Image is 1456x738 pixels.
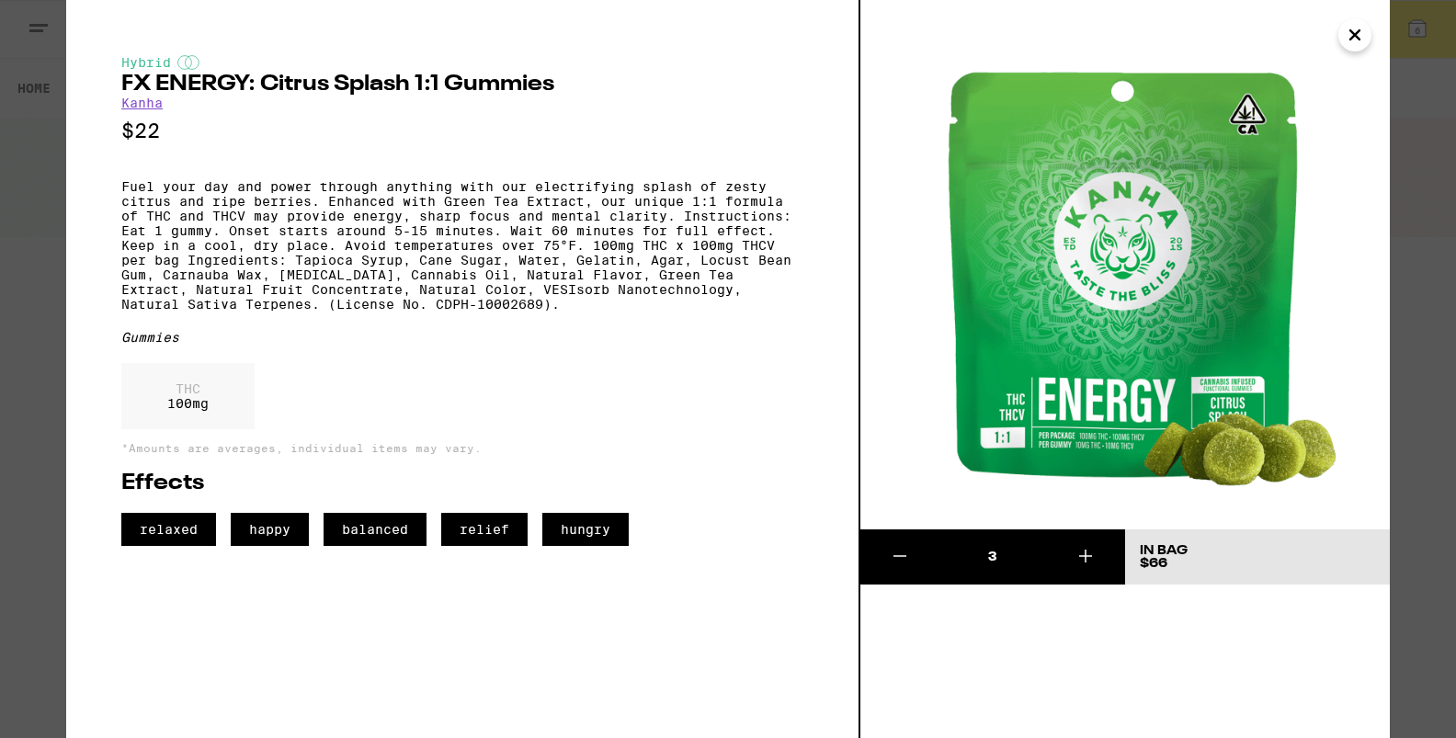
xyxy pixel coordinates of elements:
span: $66 [1140,557,1167,570]
p: Fuel your day and power through anything with our electrifying splash of zesty citrus and ripe be... [121,179,803,312]
div: In Bag [1140,544,1188,557]
a: Kanha [121,96,163,110]
span: relaxed [121,513,216,546]
span: Hi. Need any help? [11,13,132,28]
div: Gummies [121,330,803,345]
button: Close [1338,18,1371,51]
span: happy [231,513,309,546]
div: 3 [939,548,1045,566]
img: hybridColor.svg [177,55,199,70]
h2: FX ENERGY: Citrus Splash 1:1 Gummies [121,74,803,96]
span: balanced [324,513,427,546]
p: *Amounts are averages, individual items may vary. [121,442,803,454]
p: $22 [121,119,803,142]
div: 100 mg [121,363,255,429]
span: relief [441,513,528,546]
h2: Effects [121,472,803,494]
p: THC [167,381,209,396]
div: Hybrid [121,55,803,70]
span: hungry [542,513,629,546]
button: In Bag$66 [1125,529,1390,585]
